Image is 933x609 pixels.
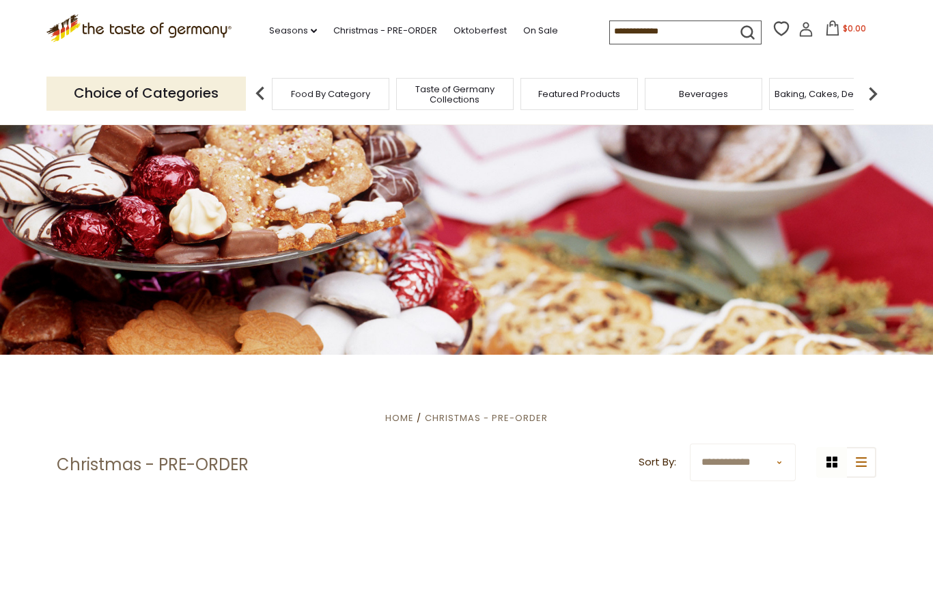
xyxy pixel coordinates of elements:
[816,21,874,41] button: $0.00
[679,89,728,99] a: Beverages
[523,23,558,38] a: On Sale
[639,454,676,471] label: Sort By:
[57,455,249,475] h1: Christmas - PRE-ORDER
[454,23,507,38] a: Oktoberfest
[46,77,246,110] p: Choice of Categories
[291,89,370,99] a: Food By Category
[247,80,274,107] img: previous arrow
[538,89,620,99] a: Featured Products
[400,84,510,105] a: Taste of Germany Collections
[425,411,548,424] a: Christmas - PRE-ORDER
[385,411,414,424] a: Home
[269,23,317,38] a: Seasons
[843,23,866,34] span: $0.00
[333,23,437,38] a: Christmas - PRE-ORDER
[775,89,880,99] a: Baking, Cakes, Desserts
[859,80,887,107] img: next arrow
